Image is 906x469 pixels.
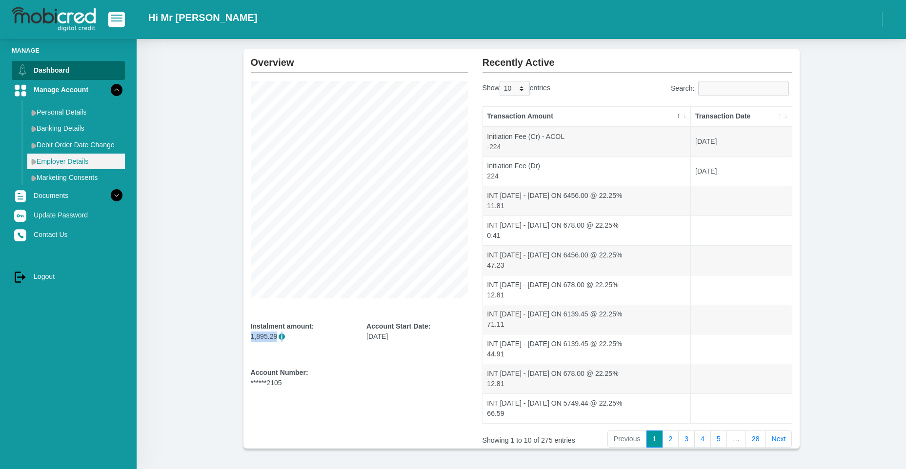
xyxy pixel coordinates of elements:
[12,46,125,55] li: Manage
[31,126,37,132] img: menu arrow
[279,333,285,340] span: i
[483,156,691,186] td: Initiation Fee (Dr) 224
[678,430,695,448] a: 3
[698,81,789,96] input: Search:
[691,156,791,186] td: [DATE]
[251,322,314,330] b: Instalment amount:
[691,127,791,156] td: [DATE]
[31,175,37,181] img: menu arrow
[12,7,96,32] img: logo-mobicred.svg
[12,186,125,205] a: Documents
[31,110,37,116] img: menu arrow
[251,332,352,342] p: 1,895.29
[483,106,691,127] th: Transaction Amount: activate to sort column descending
[483,430,603,446] div: Showing 1 to 10 of 275 entries
[691,106,791,127] th: Transaction Date: activate to sort column ascending
[27,154,125,169] a: Employer Details
[12,80,125,99] a: Manage Account
[483,215,691,245] td: INT [DATE] - [DATE] ON 678.00 @ 22.25% 0.41
[483,186,691,215] td: INT [DATE] - [DATE] ON 6456.00 @ 22.25% 11.81
[27,170,125,185] a: Marketing Consents
[483,305,691,334] td: INT [DATE] - [DATE] ON 6139.45 @ 22.25% 71.11
[671,81,792,96] label: Search:
[12,206,125,224] a: Update Password
[710,430,727,448] a: 5
[12,61,125,79] a: Dashboard
[662,430,679,448] a: 2
[483,245,691,275] td: INT [DATE] - [DATE] ON 6456.00 @ 22.25% 47.23
[31,158,37,165] img: menu arrow
[483,49,792,68] h2: Recently Active
[27,120,125,136] a: Banking Details
[148,12,257,23] h2: Hi Mr [PERSON_NAME]
[483,81,550,96] label: Show entries
[483,275,691,305] td: INT [DATE] - [DATE] ON 678.00 @ 22.25% 12.81
[12,267,125,286] a: Logout
[500,81,530,96] select: Showentries
[745,430,766,448] a: 28
[12,225,125,244] a: Contact Us
[27,104,125,120] a: Personal Details
[31,142,37,149] img: menu arrow
[483,393,691,423] td: INT [DATE] - [DATE] ON 5749.44 @ 22.25% 66.59
[694,430,711,448] a: 4
[483,127,691,156] td: Initiation Fee (Cr) - ACOL -224
[251,49,468,68] h2: Overview
[483,334,691,364] td: INT [DATE] - [DATE] ON 6139.45 @ 22.25% 44.91
[366,322,430,330] b: Account Start Date:
[646,430,663,448] a: 1
[27,137,125,153] a: Debit Order Date Change
[483,364,691,393] td: INT [DATE] - [DATE] ON 678.00 @ 22.25% 12.81
[765,430,792,448] a: Next
[251,369,308,376] b: Account Number:
[366,321,468,342] div: [DATE]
